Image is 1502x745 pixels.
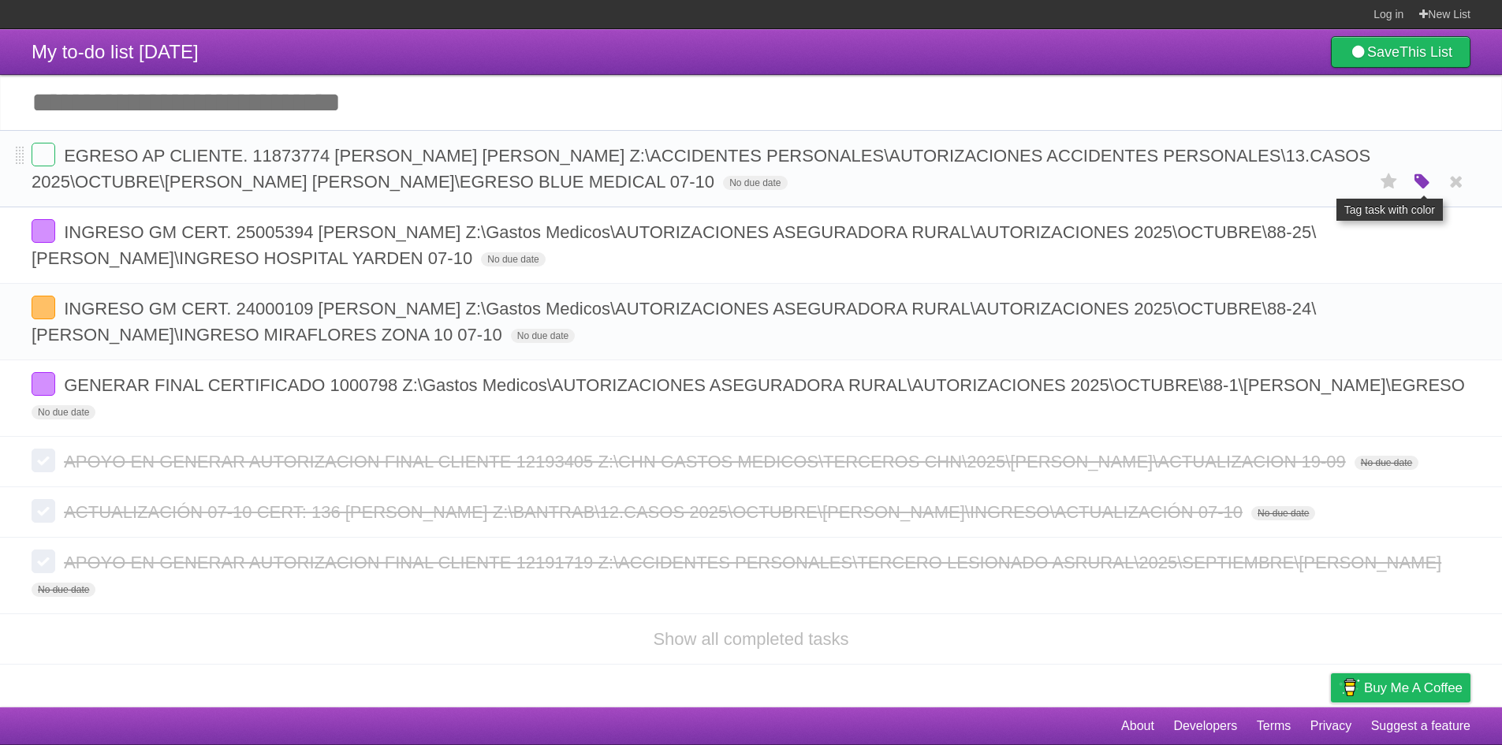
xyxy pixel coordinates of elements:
[32,146,1370,192] span: EGRESO AP CLIENTE. 11873774 [PERSON_NAME] [PERSON_NAME] Z:\ACCIDENTES PERSONALES\AUTORIZACIONES A...
[1331,673,1470,702] a: Buy me a coffee
[1364,674,1463,702] span: Buy me a coffee
[1310,711,1351,741] a: Privacy
[1339,674,1360,701] img: Buy me a coffee
[481,252,545,266] span: No due date
[64,375,1469,395] span: GENERAR FINAL CERTIFICADO 1000798 Z:\Gastos Medicos\AUTORIZACIONES ASEGURADORA RURAL\AUTORIZACION...
[1400,44,1452,60] b: This List
[32,143,55,166] label: Done
[32,299,1316,345] span: INGRESO GM CERT. 24000109 [PERSON_NAME] Z:\Gastos Medicos\AUTORIZACIONES ASEGURADORA RURAL\AUTORI...
[1173,711,1237,741] a: Developers
[1374,169,1404,195] label: Star task
[32,372,55,396] label: Done
[723,176,787,190] span: No due date
[32,219,55,243] label: Done
[511,329,575,343] span: No due date
[32,583,95,597] span: No due date
[1331,36,1470,68] a: SaveThis List
[1371,711,1470,741] a: Suggest a feature
[32,405,95,419] span: No due date
[32,41,199,62] span: My to-do list [DATE]
[1257,711,1291,741] a: Terms
[64,502,1247,522] span: ACTUALIZACIÓN 07-10 CERT: 136 [PERSON_NAME] Z:\BANTRAB\12.CASOS 2025\OCTUBRE\[PERSON_NAME]\INGRES...
[1251,506,1315,520] span: No due date
[1355,456,1418,470] span: No due date
[653,629,848,649] a: Show all completed tasks
[32,549,55,573] label: Done
[32,449,55,472] label: Done
[1121,711,1154,741] a: About
[64,553,1445,572] span: APOYO EN GENERAR AUTORIZACION FINAL CLIENTE 12191719 Z:\ACCIDENTES PERSONALES\TERCERO LESIONADO A...
[64,452,1350,471] span: APOYO EN GENERAR AUTORIZACION FINAL CLIENTE 12193405 Z:\CHN GASTOS MEDICOS\TERCEROS CHN\2025\[PER...
[32,499,55,523] label: Done
[32,222,1316,268] span: INGRESO GM CERT. 25005394 [PERSON_NAME] Z:\Gastos Medicos\AUTORIZACIONES ASEGURADORA RURAL\AUTORI...
[32,296,55,319] label: Done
